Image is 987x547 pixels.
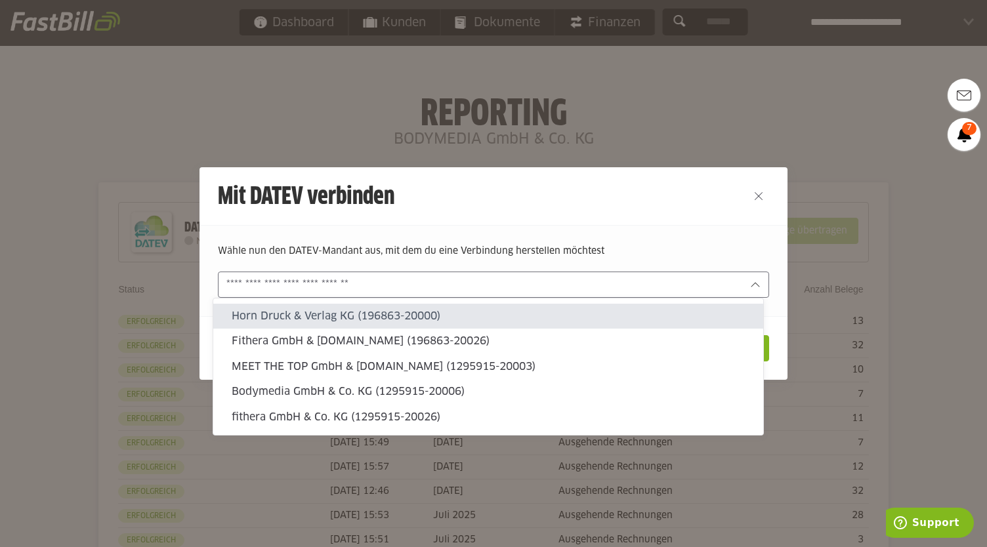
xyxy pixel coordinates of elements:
[213,304,763,329] sl-option: Horn Druck & Verlag KG (196863-20000)
[213,354,763,379] sl-option: MEET THE TOP GmbH & [DOMAIN_NAME] (1295915-20003)
[213,379,763,404] sl-option: Bodymedia GmbH & Co. KG (1295915-20006)
[213,405,763,430] sl-option: fithera GmbH & Co. KG (1295915-20026)
[962,122,976,135] span: 7
[218,244,769,258] p: Wähle nun den DATEV-Mandant aus, mit dem du eine Verbindung herstellen möchtest
[213,329,763,354] sl-option: Fithera GmbH & [DOMAIN_NAME] (196863-20026)
[886,508,974,540] iframe: Öffnet ein Widget, in dem Sie weitere Informationen finden
[948,118,980,151] a: 7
